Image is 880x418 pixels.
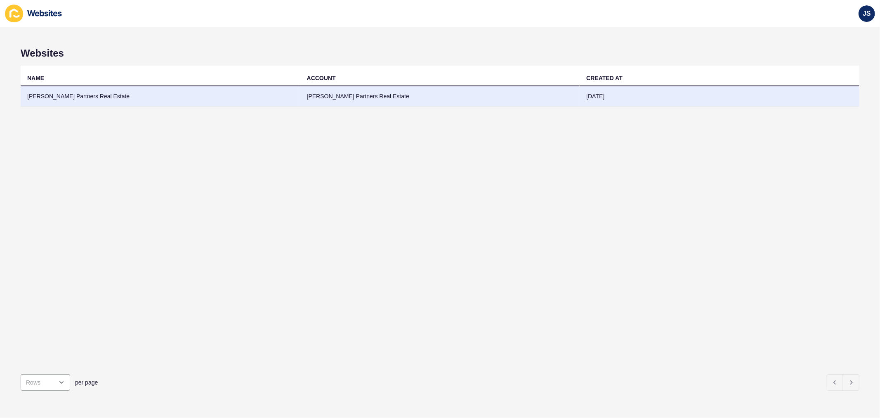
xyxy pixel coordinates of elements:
div: NAME [27,74,44,82]
td: [PERSON_NAME] Partners Real Estate [300,86,580,107]
h1: Websites [21,47,859,59]
td: [DATE] [580,86,859,107]
td: [PERSON_NAME] Partners Real Estate [21,86,300,107]
div: open menu [21,374,70,391]
span: JS [863,9,871,18]
div: CREATED AT [586,74,623,82]
div: ACCOUNT [307,74,336,82]
span: per page [75,378,98,387]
